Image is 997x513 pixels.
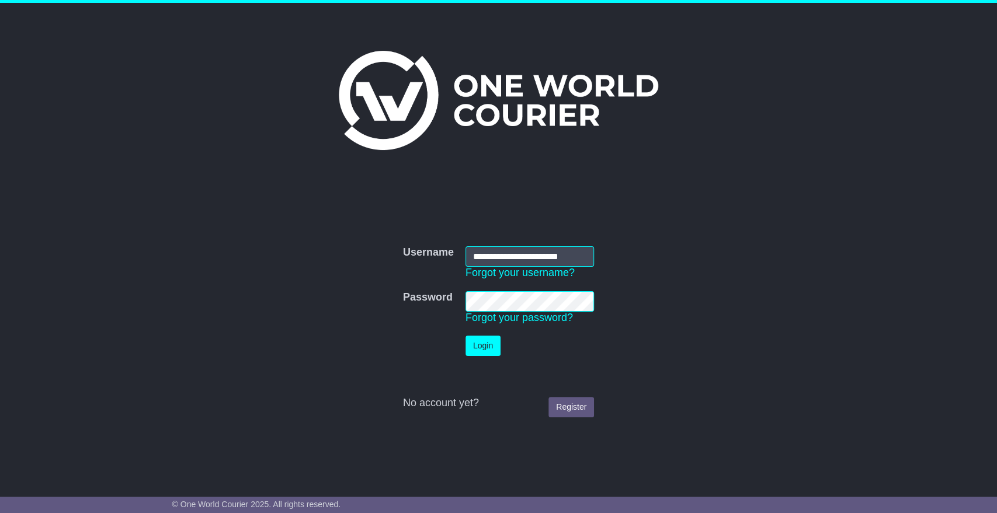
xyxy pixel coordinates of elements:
[339,51,658,150] img: One World
[548,397,594,417] a: Register
[403,291,453,304] label: Password
[172,500,341,509] span: © One World Courier 2025. All rights reserved.
[466,312,573,323] a: Forgot your password?
[403,246,454,259] label: Username
[403,397,594,410] div: No account yet?
[466,267,575,278] a: Forgot your username?
[466,336,501,356] button: Login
